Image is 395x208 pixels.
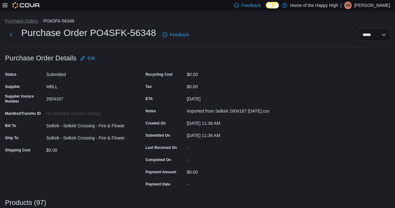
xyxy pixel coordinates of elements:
label: Ship To [5,135,18,140]
img: Cova [12,2,40,8]
label: Last Received On [146,145,177,150]
label: Status [5,72,17,77]
div: Imported from Selkirk 2604167 [DATE].csv [187,106,270,114]
div: [DATE] 11:36 AM [187,130,270,138]
div: Victoria Bianchini [344,2,352,9]
div: $0.00 [187,69,270,77]
div: $0.00 [46,145,130,153]
span: VB [345,2,350,9]
p: Home of the Happy High [290,2,338,9]
p: [PERSON_NAME] [354,2,390,9]
label: Notes [146,109,156,114]
div: [DATE] [187,94,270,101]
button: Next [5,28,17,41]
span: Feedback [170,32,189,38]
div: Selkirk - Selkirk Crossing - Fire & Flower [46,133,130,140]
label: Shipping Cost [5,148,30,153]
label: Submitted On [146,133,170,138]
label: Manifest/Transfer ID [5,111,41,116]
label: Tax [146,84,152,89]
label: Recycling Cost [146,72,173,77]
div: Selkirk - Selkirk Crossing - Fire & Flower [46,121,130,128]
div: - [187,155,270,162]
h3: Products (97) [5,199,46,206]
button: Purchase Orders [5,18,38,23]
div: - [187,179,270,187]
label: Payment Amount [146,170,176,175]
label: Created On [146,121,166,126]
nav: An example of EuiBreadcrumbs [5,18,390,25]
input: Dark Mode [266,2,279,8]
div: $0.00 [187,82,270,89]
span: Feedback [241,2,260,8]
h1: Purchase Order PO4SFK-56348 [21,27,156,39]
label: Bill To [5,123,16,128]
button: Edit [78,52,98,64]
button: PO4SFK-56348 [43,18,74,23]
label: Supplier [5,84,20,89]
div: Submitted [46,69,130,77]
label: Completed On [146,157,171,162]
p: | [340,2,342,9]
a: Feedback [160,28,191,41]
div: No Manifest Number added [46,109,130,116]
div: [DATE] 11:36 AM [187,118,270,126]
div: - [187,143,270,150]
div: $0.00 [187,167,270,175]
div: MBLL [46,82,130,89]
label: Supplier Invoice Number [5,94,44,104]
label: Payment Date [146,182,170,187]
label: ETA [146,96,153,101]
h3: Purchase Order Details [5,54,77,62]
div: 2604167 [46,94,130,101]
span: Edit [88,55,95,61]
